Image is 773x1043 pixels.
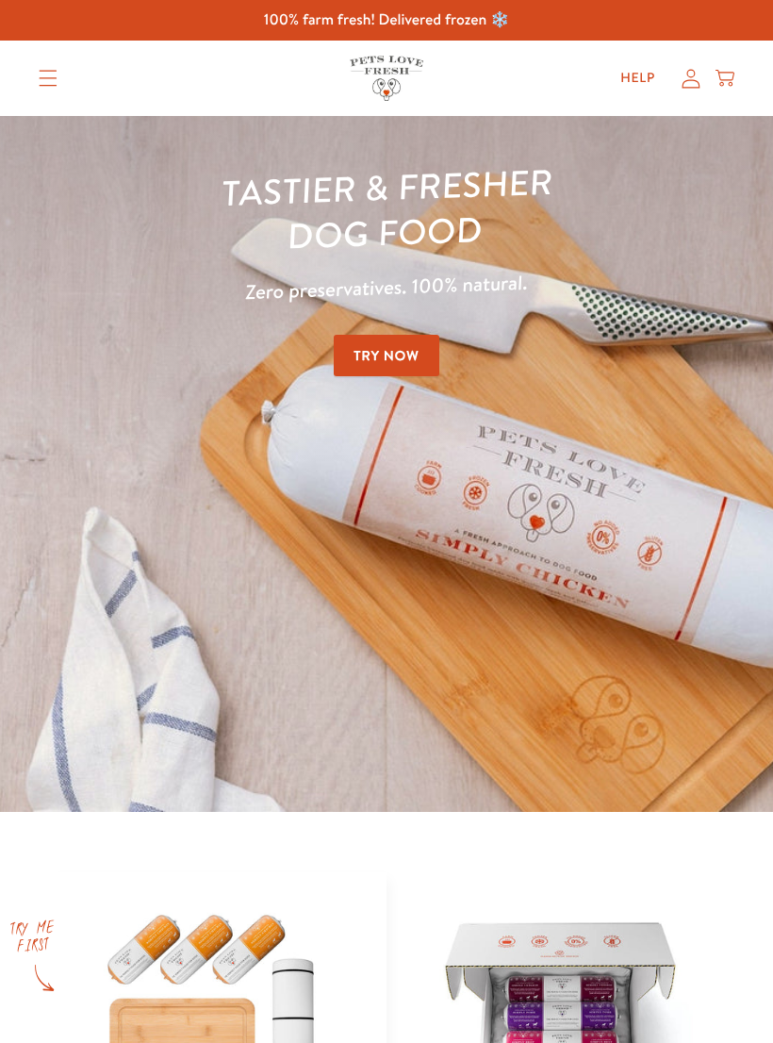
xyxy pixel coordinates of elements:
p: Zero preservatives. 100% natural. [38,258,735,316]
img: Pets Love Fresh [350,56,423,100]
h1: Tastier & fresher dog food [36,153,736,268]
a: Help [605,59,670,97]
summary: Translation missing: en.sections.header.menu [24,55,73,102]
a: Try Now [334,335,439,377]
